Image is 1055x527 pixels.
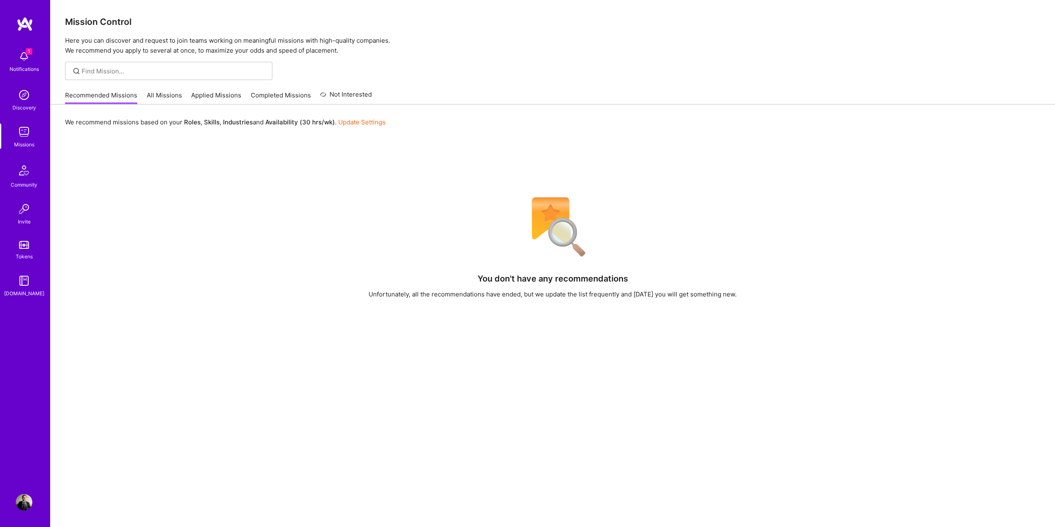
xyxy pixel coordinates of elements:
[65,36,1040,56] p: Here you can discover and request to join teams working on meaningful missions with high-quality ...
[338,118,386,126] a: Update Settings
[223,118,253,126] b: Industries
[16,494,32,510] img: User Avatar
[478,274,628,284] h4: You don't have any recommendations
[11,180,37,189] div: Community
[4,289,44,298] div: [DOMAIN_NAME]
[16,87,32,103] img: discovery
[16,124,32,140] img: teamwork
[10,65,39,73] div: Notifications
[18,217,31,226] div: Invite
[251,91,311,104] a: Completed Missions
[16,201,32,217] img: Invite
[320,90,372,104] a: Not Interested
[265,118,335,126] b: Availability (30 hrs/wk)
[12,103,36,112] div: Discovery
[147,91,182,104] a: All Missions
[82,67,266,75] input: Find Mission...
[14,494,34,510] a: User Avatar
[14,160,34,180] img: Community
[17,17,33,32] img: logo
[16,272,32,289] img: guide book
[517,192,588,262] img: No Results
[26,48,32,55] span: 1
[19,241,29,249] img: tokens
[14,140,34,149] div: Missions
[184,118,201,126] b: Roles
[65,118,386,126] p: We recommend missions based on your , , and .
[191,91,241,104] a: Applied Missions
[16,48,32,65] img: bell
[72,66,81,76] i: icon SearchGrey
[16,252,33,261] div: Tokens
[65,17,1040,27] h3: Mission Control
[65,91,137,104] a: Recommended Missions
[369,290,737,299] div: Unfortunately, all the recommendations have ended, but we update the list frequently and [DATE] y...
[204,118,220,126] b: Skills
